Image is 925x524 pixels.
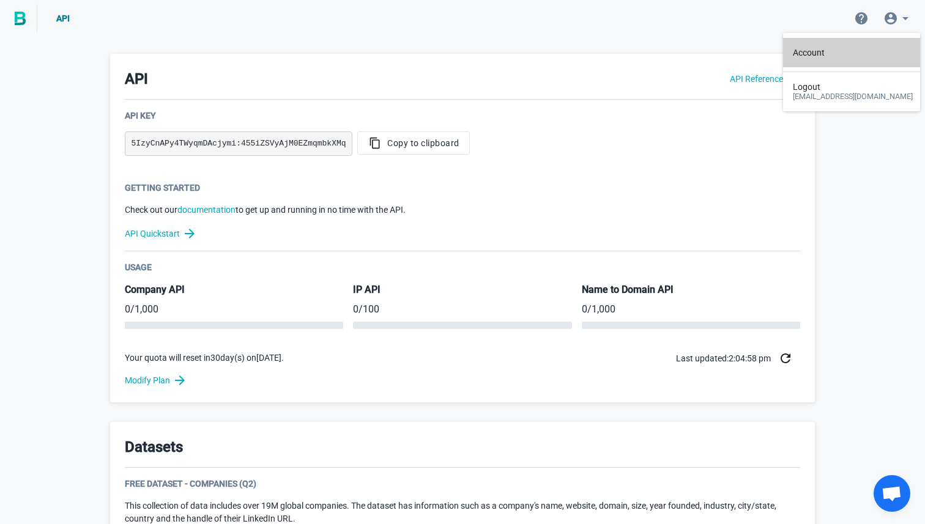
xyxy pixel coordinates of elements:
[56,13,70,23] span: API
[353,283,571,297] h5: IP API
[125,204,800,216] p: Check out our to get up and running in no time with the API.
[582,303,587,315] span: 0
[676,344,800,373] div: Last updated: 2:04:58 pm
[125,302,343,317] p: / 1,000
[125,478,800,490] div: Free Dataset - Companies (Q2)
[874,475,910,512] div: Open chat
[582,283,800,297] h5: Name to Domain API
[730,72,800,86] a: API Reference
[125,437,183,457] h3: Datasets
[793,77,913,106] div: Logout
[353,303,358,315] span: 0
[582,302,800,317] p: / 1,000
[125,226,800,241] a: API Quickstart
[15,12,26,25] img: BigPicture.io
[357,131,470,155] button: Copy to clipboard
[125,68,148,89] h3: API
[125,109,800,122] div: API Key
[793,48,825,57] span: Account
[368,137,459,149] span: Copy to clipboard
[125,373,800,388] a: Modify Plan
[353,302,571,317] p: / 100
[177,205,236,215] a: documentation
[125,182,800,194] div: Getting Started
[793,92,913,101] span: [EMAIL_ADDRESS][DOMAIN_NAME]
[125,303,130,315] span: 0
[125,261,800,273] div: Usage
[125,352,284,364] p: Your quota will reset in 30 day(s) on [DATE] .
[125,283,343,297] h5: Company API
[125,131,352,156] pre: 5IzyCnAPy4TWyqmDAcjymi:455iZSVyAjM0EZmqmbkXMq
